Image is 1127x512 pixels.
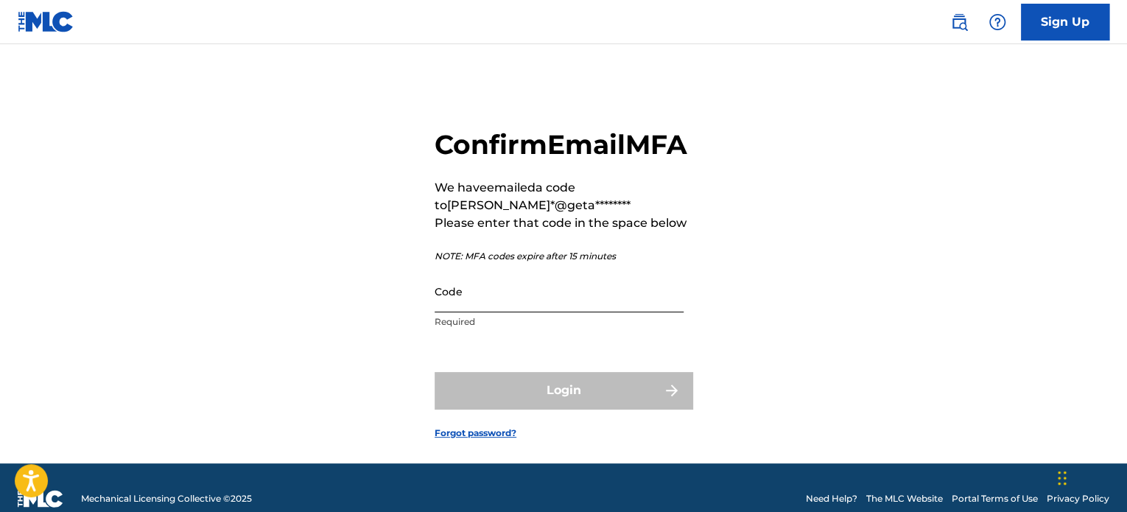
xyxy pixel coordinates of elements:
[1058,456,1067,500] div: Drag
[989,13,1006,31] img: help
[806,492,857,505] a: Need Help?
[866,492,943,505] a: The MLC Website
[983,7,1012,37] div: Help
[435,250,692,263] p: NOTE: MFA codes expire after 15 minutes
[1021,4,1109,41] a: Sign Up
[952,492,1038,505] a: Portal Terms of Use
[944,7,974,37] a: Public Search
[1047,492,1109,505] a: Privacy Policy
[435,427,516,440] a: Forgot password?
[435,315,684,329] p: Required
[81,492,252,505] span: Mechanical Licensing Collective © 2025
[18,11,74,32] img: MLC Logo
[435,179,692,214] p: We have emailed a code to [PERSON_NAME]*@geta********
[1053,441,1127,512] iframe: Chat Widget
[435,214,692,232] p: Please enter that code in the space below
[18,490,63,508] img: logo
[435,128,692,161] h2: Confirm Email MFA
[950,13,968,31] img: search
